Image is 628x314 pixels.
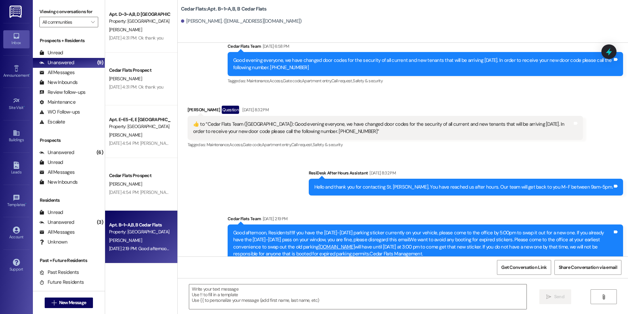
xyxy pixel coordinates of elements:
[233,229,613,258] div: Good afternoon, Residents!!!If you have the [DATE]-[DATE] parking sticker currently on your vehic...
[109,181,142,187] span: [PERSON_NAME]
[233,57,613,71] div: Good evening everyone, we have changed door codes for the security of all current and new tenants...
[229,142,243,147] span: Access ,
[261,215,288,222] div: [DATE] 2:19 PM
[39,229,75,236] div: All Messages
[554,260,621,275] button: Share Conversation via email
[314,184,613,191] div: Hello and thank you for contacting St. [PERSON_NAME]. You have reached us after hours. Our team w...
[39,69,75,76] div: All Messages
[39,169,75,176] div: All Messages
[188,106,583,116] div: [PERSON_NAME]
[554,293,564,300] span: Send
[29,72,30,77] span: •
[95,147,105,158] div: (6)
[109,140,282,146] div: [DATE] 4:54 PM: [PERSON_NAME] -- proof of cleanliness before move out (Apt. E5) Thanks
[3,127,30,145] a: Buildings
[228,43,623,52] div: Cedar Flats Team
[109,237,142,243] span: [PERSON_NAME]
[109,76,142,82] span: [PERSON_NAME]
[109,228,170,235] div: Property: [GEOGRAPHIC_DATA]
[331,78,353,84] span: Call request ,
[188,140,583,149] div: Tagged as:
[59,299,86,306] span: New Message
[39,279,84,286] div: Future Residents
[241,106,269,113] div: [DATE] 8:32 PM
[109,11,170,18] div: Apt. D~3~A,B, D [GEOGRAPHIC_DATA]
[39,239,67,246] div: Unknown
[319,244,355,250] a: [DOMAIN_NAME]
[228,215,623,224] div: Cedar Flats Team
[261,43,289,50] div: [DATE] 6:58 PM
[109,35,163,41] div: [DATE] 4:31 PM: Ok thank you
[39,179,78,186] div: New Inbounds
[353,78,383,84] span: Safety & security
[109,132,142,138] span: [PERSON_NAME]
[95,217,105,227] div: (3)
[3,160,30,177] a: Leads
[3,224,30,242] a: Account
[207,142,229,147] span: Maintenance ,
[109,123,170,130] div: Property: [GEOGRAPHIC_DATA]
[109,27,142,33] span: [PERSON_NAME]
[39,49,63,56] div: Unread
[39,219,74,226] div: Unanswered
[368,170,396,176] div: [DATE] 8:32 PM
[39,59,74,66] div: Unanswered
[91,19,95,25] i: 
[109,84,163,90] div: [DATE] 4:31 PM: Ok thank you
[33,37,105,44] div: Prospects + Residents
[497,260,551,275] button: Get Conversation Link
[33,137,105,144] div: Prospects
[109,172,170,179] div: Cedar Flats Prospect
[3,192,30,210] a: Templates •
[601,294,606,300] i: 
[109,189,282,195] div: [DATE] 4:54 PM: [PERSON_NAME] -- proof of cleanliness before move out (Apt. E5) Thanks
[109,222,170,228] div: Apt. B~1~A,B, B Cedar Flats
[501,264,547,271] span: Get Conversation Link
[39,109,80,116] div: WO Follow-ups
[262,142,291,147] span: Apartment entry ,
[39,89,85,96] div: Review follow-ups
[109,18,170,25] div: Property: [GEOGRAPHIC_DATA]
[559,264,617,271] span: Share Conversation via email
[109,67,170,74] div: Cedar Flats Prospect
[39,118,65,125] div: Escalate
[309,170,623,179] div: ResiDesk After Hours Assistant
[39,209,63,216] div: Unread
[283,78,302,84] span: Gate code ,
[39,159,63,166] div: Unread
[546,294,551,300] i: 
[39,79,78,86] div: New Inbounds
[45,298,93,308] button: New Message
[3,95,30,113] a: Site Visit •
[3,257,30,275] a: Support
[33,257,105,264] div: Past + Future Residents
[243,142,262,147] span: Gate code ,
[181,18,302,25] div: [PERSON_NAME]. ([EMAIL_ADDRESS][DOMAIN_NAME])
[39,99,76,106] div: Maintenance
[52,300,56,305] i: 
[222,106,239,114] div: Question
[42,17,88,27] input: All communities
[39,269,79,276] div: Past Residents
[96,58,105,68] div: (9)
[269,78,283,84] span: Access ,
[109,116,170,123] div: Apt. E~E5~E, E [GEOGRAPHIC_DATA]
[291,142,313,147] span: Call request ,
[193,121,572,135] div: ​👍​ to “ Cedar Flats Team ([GEOGRAPHIC_DATA]): Good evening everyone, we have changed door codes ...
[39,149,74,156] div: Unanswered
[39,7,98,17] label: Viewing conversations for
[24,104,25,109] span: •
[181,6,267,13] b: Cedar Flats: Apt. B~1~A,B, B Cedar Flats
[3,30,30,48] a: Inbox
[247,78,269,84] span: Maintenance ,
[25,201,26,206] span: •
[302,78,331,84] span: Apartment entry ,
[10,6,23,18] img: ResiDesk Logo
[313,142,343,147] span: Safety & security
[539,289,571,304] button: Send
[228,76,623,86] div: Tagged as:
[33,197,105,204] div: Residents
